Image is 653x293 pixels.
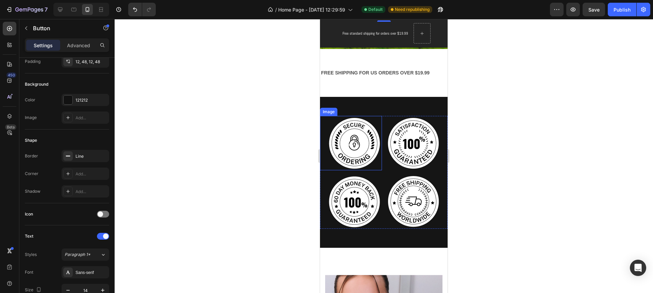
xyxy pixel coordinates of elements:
div: Border [25,153,38,159]
span: Paragraph 1* [65,252,90,258]
div: Text [25,233,33,239]
div: Beta [5,124,16,130]
p: Settings [34,42,53,49]
div: Font [25,269,33,275]
div: 121212 [76,97,107,103]
button: 7 [3,3,51,16]
div: Add... [76,171,107,177]
button: Paragraph 1* [62,248,109,261]
p: Button [33,24,91,32]
div: Image [25,115,37,121]
div: Line [76,153,107,159]
div: Add... [76,115,107,121]
div: Undo/Redo [128,3,156,16]
span: Home Page - [DATE] 12:29:59 [278,6,345,13]
div: Sans-serif [76,270,107,276]
span: Need republishing [395,6,430,13]
div: Add... [76,189,107,195]
div: Padding [25,58,40,65]
span: Default [368,6,383,13]
div: Shape [25,137,37,143]
div: Background [25,81,48,87]
button: Save [583,3,605,16]
button: Publish [608,3,636,16]
div: Shadow [25,188,40,194]
span: Save [588,7,600,13]
div: Open Intercom Messenger [630,260,646,276]
div: Corner [25,171,38,177]
iframe: Design area [320,19,448,293]
div: Styles [25,252,37,258]
p: 7 [45,5,48,14]
div: Icon [25,211,33,217]
div: Color [25,97,35,103]
p: Advanced [67,42,90,49]
span: / [275,6,277,13]
div: 450 [6,72,16,78]
div: 12, 48, 12, 48 [76,59,107,65]
div: Publish [614,6,631,13]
